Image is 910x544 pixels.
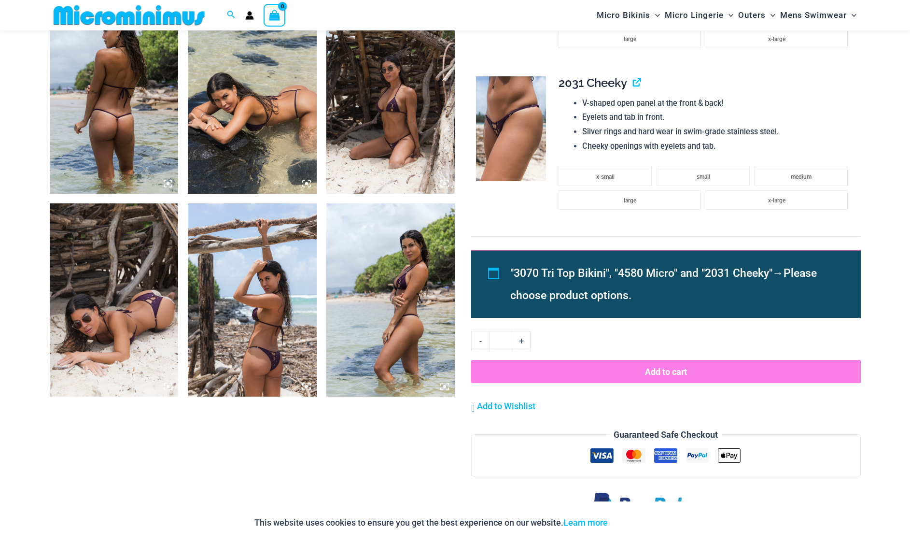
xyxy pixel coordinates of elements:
button: Accept [615,511,656,534]
span: x-small [596,173,615,180]
span: Micro Lingerie [665,3,724,28]
span: 2031 Cheeky [559,76,627,90]
a: Mens SwimwearMenu ToggleMenu Toggle [778,3,859,28]
li: medium [755,167,848,186]
nav: Site Navigation [593,1,861,29]
li: → [510,262,839,307]
span: Menu Toggle [766,3,775,28]
span: x-large [768,197,785,204]
span: medium [791,173,812,180]
img: Link Plum 3070 Tri Top 4580 Micro [50,0,179,194]
span: x-large [768,36,785,43]
span: Please choose product options. [510,267,817,302]
li: Eyelets and tab in front. [582,110,853,125]
span: Menu Toggle [650,3,660,28]
span: large [624,197,636,204]
span: "3070 Tri Top Bikini", "4580 Micro" and "2031 Cheeky" [510,267,772,280]
li: V-shaped open panel at the front & back! [582,96,853,111]
li: x-large [706,29,848,48]
a: View Shopping Cart, empty [264,4,286,26]
li: large [559,190,700,210]
a: - [471,331,490,351]
img: MM SHOP LOGO FLAT [50,4,209,26]
img: Link Plum 2031 Cheeky [476,76,546,182]
button: Add to cart [471,360,860,383]
span: Outers [738,3,766,28]
li: Silver rings and hard wear in swim-grade stainless steel. [582,125,853,139]
a: Search icon link [227,9,236,21]
img: Link Plum 3070 Tri Top 4580 Micro [188,0,317,194]
span: small [697,173,710,180]
span: large [624,36,636,43]
li: x-large [706,190,848,210]
span: Menu Toggle [724,3,733,28]
li: large [559,29,700,48]
span: Mens Swimwear [780,3,847,28]
a: Micro LingerieMenu ToggleMenu Toggle [662,3,736,28]
a: Add to Wishlist [471,399,535,414]
a: + [512,331,531,351]
a: Micro BikinisMenu ToggleMenu Toggle [594,3,662,28]
li: Cheeky openings with eyelets and tab. [582,139,853,154]
legend: Guaranteed Safe Checkout [610,428,722,442]
img: Link Plum 3070 Tri Top 4580 Micro [326,203,455,397]
span: Micro Bikinis [597,3,650,28]
li: x-small [559,167,652,186]
img: Link Plum 3070 Tri Top 2031 Cheeky [50,203,179,397]
span: Menu Toggle [847,3,856,28]
a: OutersMenu ToggleMenu Toggle [736,3,778,28]
img: Link Plum 3070 Tri Top 2031 Cheeky [326,0,455,194]
img: Link Plum 3070 Tri Top 2031 Cheeky [188,203,317,397]
a: Learn more [563,517,608,528]
p: This website uses cookies to ensure you get the best experience on our website. [254,515,608,530]
a: Account icon link [245,11,254,20]
li: small [657,167,750,186]
span: Add to Wishlist [477,401,535,411]
input: Product quantity [490,331,512,351]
